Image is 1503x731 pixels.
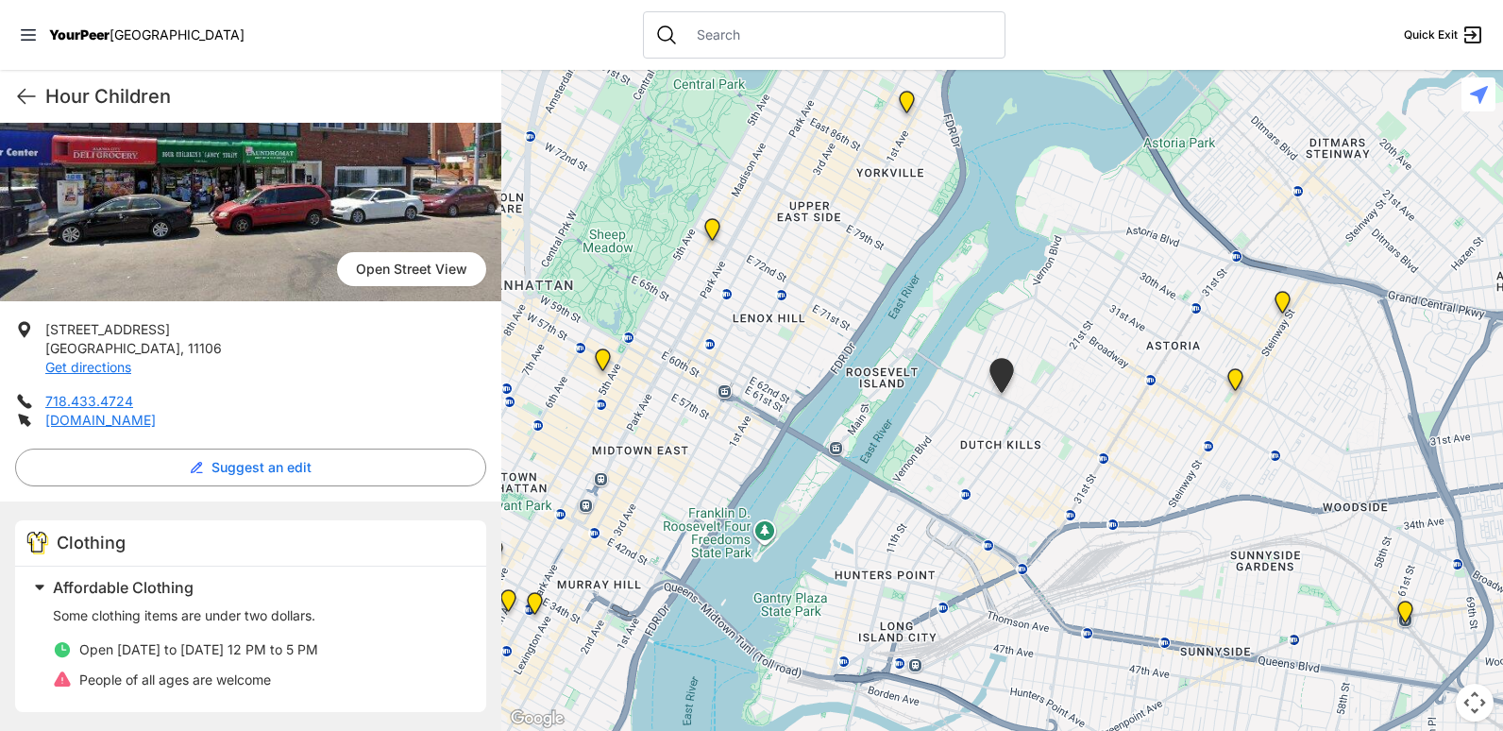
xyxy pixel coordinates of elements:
[45,393,133,409] a: 718.433.4724
[693,211,732,256] div: Manhattan
[45,359,131,375] a: Get directions
[506,706,568,731] a: Open this area in Google Maps (opens a new window)
[57,533,126,552] span: Clothing
[506,706,568,731] img: Google
[887,83,926,128] div: Avenue Church
[79,641,318,657] span: Open [DATE] to [DATE] 12 PM to 5 PM
[337,252,486,286] a: Open Street View
[515,585,554,630] div: Mainchance Adult Drop-in Center
[1404,24,1484,46] a: Quick Exit
[978,350,1025,408] div: Fancy Thrift Shop
[45,83,486,110] h1: Hour Children
[53,578,194,597] span: Affordable Clothing
[79,671,271,688] span: People of all ages are welcome
[1456,684,1494,722] button: Map camera controls
[15,449,486,486] button: Suggest an edit
[45,412,156,428] a: [DOMAIN_NAME]
[49,29,245,41] a: YourPeer[GEOGRAPHIC_DATA]
[188,340,222,356] span: 11106
[53,606,464,625] p: Some clothing items are under two dollars.
[45,340,180,356] span: [GEOGRAPHIC_DATA]
[489,582,528,627] div: Greater New York City
[49,26,110,42] span: YourPeer
[110,26,245,42] span: [GEOGRAPHIC_DATA]
[180,340,184,356] span: ,
[211,458,312,477] span: Suggest an edit
[1404,27,1458,42] span: Quick Exit
[1386,593,1425,638] div: Woodside Youth Drop-in Center
[685,25,993,44] input: Search
[45,321,170,337] span: [STREET_ADDRESS]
